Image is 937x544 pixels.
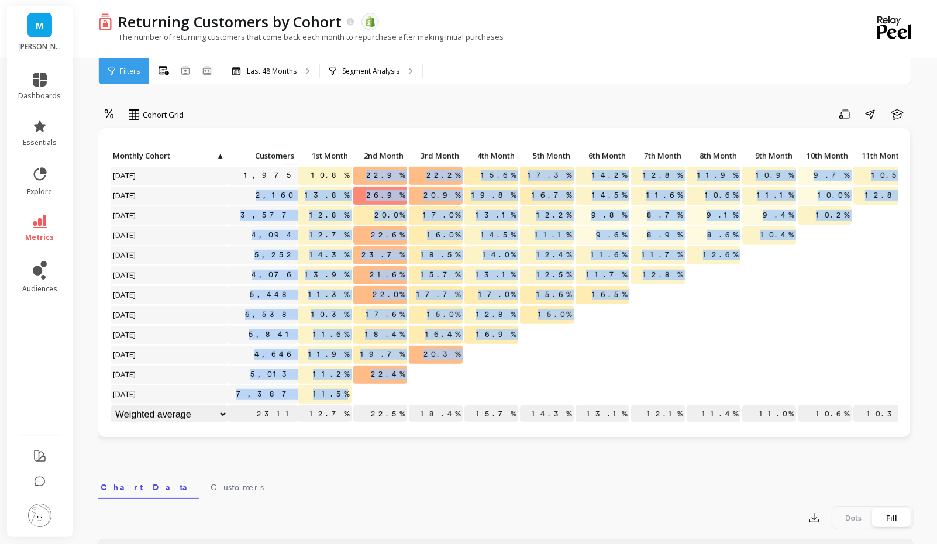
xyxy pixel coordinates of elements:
span: 11.1% [532,226,574,244]
span: 11.6% [311,326,352,343]
span: 10.0% [815,187,852,204]
span: 11.7% [584,266,629,284]
span: Chart Data [101,481,197,493]
span: 12.8% [474,306,518,323]
a: 1,975 [242,167,298,184]
span: 17.6% [363,306,407,323]
span: 22.4% [368,366,407,383]
p: 11.0% [742,405,796,423]
span: 15.6% [478,167,518,184]
p: 14.3% [520,405,574,423]
span: 15.0% [425,306,463,323]
span: 14.5% [590,187,629,204]
span: [DATE] [111,306,139,323]
img: profile picture [28,504,51,527]
p: 6th Month [576,147,629,164]
div: Toggle SortBy [297,147,353,166]
span: 16.0% [425,226,463,244]
p: 3rd Month [409,147,463,164]
span: 11th Month [856,151,904,160]
span: 11.5% [311,385,352,403]
span: 4th Month [467,151,515,160]
div: Toggle SortBy [797,147,853,166]
a: 5,252 [252,246,298,264]
span: Cohort Grid [143,109,184,120]
a: 4,646 [252,346,298,363]
p: 7th Month [631,147,685,164]
a: 6,538 [243,306,298,323]
p: Monthly Cohort [111,147,228,164]
span: 12.8% [640,266,685,284]
p: 1st Month [298,147,352,164]
span: 10.3% [309,306,352,323]
span: 10.6% [702,187,740,204]
span: 11.3% [306,286,352,304]
span: 12.7% [307,226,352,244]
span: [DATE] [111,366,139,383]
a: 7,387 [234,385,298,403]
div: Toggle SortBy [519,147,575,166]
span: [DATE] [111,326,139,343]
span: [DATE] [111,206,139,224]
span: 6th Month [578,151,626,160]
span: [DATE] [111,286,139,304]
p: 9th Month [742,147,796,164]
span: 10.2% [814,206,852,224]
span: 7th Month [633,151,681,160]
span: 22.9% [364,167,407,184]
div: Toggle SortBy [353,147,408,166]
div: Toggle SortBy [227,147,283,166]
a: 5,448 [247,286,298,304]
p: 10th Month [798,147,852,164]
div: Toggle SortBy [853,147,908,166]
p: 12.7% [298,405,352,423]
span: 10.4% [758,226,796,244]
div: Toggle SortBy [686,147,742,166]
div: Toggle SortBy [742,147,797,166]
span: 2nd Month [356,151,404,160]
img: api.shopify.svg [365,16,376,27]
p: Segment Analysis [342,67,399,76]
span: 23.7% [359,246,407,264]
img: header icon [98,13,112,30]
span: 14.0% [480,246,518,264]
span: 1st Month [300,151,348,160]
span: [DATE] [111,385,139,403]
p: 10.3% [853,405,907,423]
span: 15.6% [534,286,574,304]
span: Customers [230,151,294,160]
span: Monthly Cohort [113,151,215,160]
span: 22.6% [368,226,407,244]
span: 21.6% [367,266,407,284]
span: 16.7% [529,187,574,204]
span: [DATE] [111,187,139,204]
span: 13.9% [302,266,352,284]
span: 17.7% [414,286,463,304]
span: 18.4% [363,326,407,343]
span: 19.7% [358,346,407,363]
span: 9.7% [811,167,852,184]
span: Filters [120,67,140,76]
span: 5th Month [522,151,570,160]
span: 12.5% [534,266,574,284]
p: 15.7% [464,405,518,423]
span: 17.0% [421,206,463,224]
div: Toggle SortBy [408,147,464,166]
div: Toggle SortBy [631,147,686,166]
a: 5,013 [248,366,298,383]
span: 13.1% [473,266,518,284]
span: 14.3% [307,246,352,264]
span: 11.9% [695,167,740,184]
span: 12.8% [307,206,352,224]
span: Customers [211,481,264,493]
span: dashboards [19,91,61,101]
p: 4th Month [464,147,518,164]
p: 5th Month [520,147,574,164]
span: M [36,19,44,32]
span: 17.3% [525,167,574,184]
div: Dots [834,508,873,527]
span: 8.7% [645,206,685,224]
a: 4,076 [249,266,298,284]
span: 9.6% [594,226,629,244]
span: essentials [23,138,57,147]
